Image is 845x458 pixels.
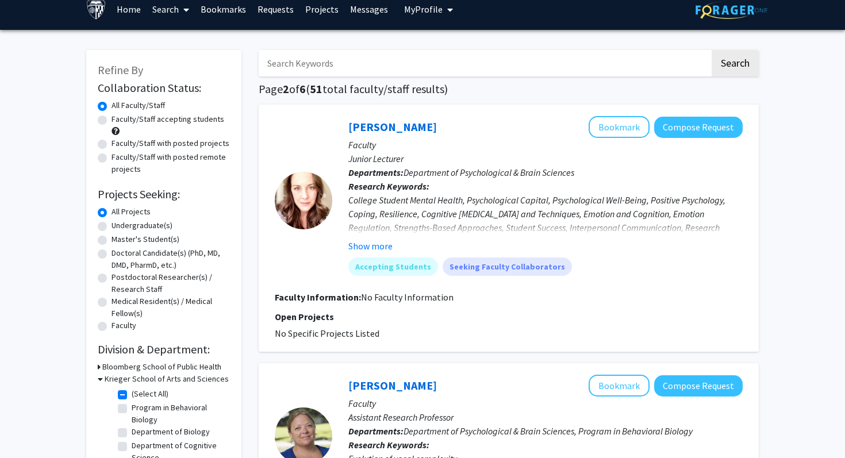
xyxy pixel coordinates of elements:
label: Undergraduate(s) [112,220,172,232]
h3: Bloomberg School of Public Health [102,361,221,373]
button: Show more [348,239,393,253]
mat-chip: Accepting Students [348,257,438,276]
label: All Faculty/Staff [112,99,165,111]
mat-chip: Seeking Faculty Collaborators [443,257,572,276]
span: 2 [283,82,289,96]
b: Research Keywords: [348,439,429,451]
p: Faculty [348,397,743,410]
label: (Select All) [132,388,168,400]
label: Department of Biology [132,426,210,438]
span: No Faculty Information [361,291,454,303]
b: Departments: [348,167,404,178]
button: Add Kisi Bohn to Bookmarks [589,375,650,397]
h3: Krieger School of Arts and Sciences [105,373,229,385]
label: Master's Student(s) [112,233,179,245]
label: Faculty/Staff with posted remote projects [112,151,230,175]
p: Open Projects [275,310,743,324]
b: Faculty Information: [275,291,361,303]
span: Department of Psychological & Brain Sciences, Program in Behavioral Biology [404,425,693,437]
span: 51 [310,82,322,96]
label: Faculty/Staff with posted projects [112,137,229,149]
h1: Page of ( total faculty/staff results) [259,82,759,96]
div: College Student Mental Health, Psychological Capital, Psychological Well-Being, Positive Psycholo... [348,193,743,248]
a: [PERSON_NAME] [348,120,437,134]
h2: Division & Department: [98,342,230,356]
label: Program in Behavioral Biology [132,402,227,426]
label: All Projects [112,206,151,218]
p: Assistant Research Professor [348,410,743,424]
span: Department of Psychological & Brain Sciences [404,167,574,178]
iframe: Chat [9,406,49,449]
b: Departments: [348,425,404,437]
p: Junior Lecturer [348,152,743,166]
button: Search [712,50,759,76]
button: Compose Request to Leslie Bauman [654,117,743,138]
button: Add Leslie Bauman to Bookmarks [589,116,650,138]
label: Postdoctoral Researcher(s) / Research Staff [112,271,230,295]
h2: Projects Seeking: [98,187,230,201]
a: [PERSON_NAME] [348,378,437,392]
label: Faculty [112,320,136,332]
span: No Specific Projects Listed [275,328,379,339]
p: Faculty [348,138,743,152]
span: 6 [299,82,306,96]
img: ForagerOne Logo [696,1,767,19]
button: Compose Request to Kisi Bohn [654,375,743,397]
span: My Profile [404,3,443,15]
h2: Collaboration Status: [98,81,230,95]
b: Research Keywords: [348,180,429,192]
label: Medical Resident(s) / Medical Fellow(s) [112,295,230,320]
input: Search Keywords [259,50,710,76]
label: Faculty/Staff accepting students [112,113,224,125]
span: Refine By [98,63,143,77]
label: Doctoral Candidate(s) (PhD, MD, DMD, PharmD, etc.) [112,247,230,271]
